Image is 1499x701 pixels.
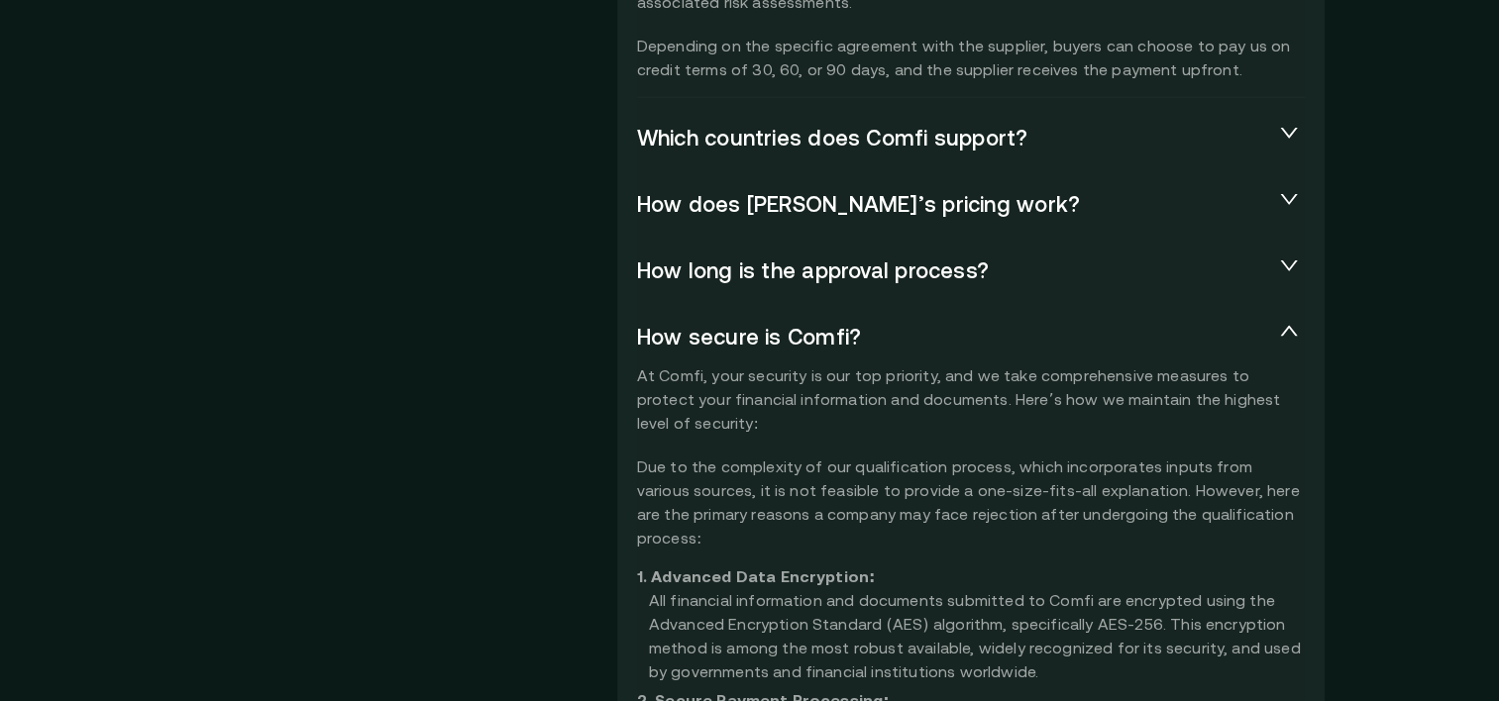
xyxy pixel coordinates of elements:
[1279,322,1299,342] span: expanded
[637,312,1305,363] div: How secure is Comfi?
[637,257,1273,285] span: How long is the approval process?
[637,324,1273,351] span: How secure is Comfi?
[637,113,1305,164] div: Which countries does Comfi support?
[637,191,1273,219] span: How does [PERSON_NAME]’s pricing work?
[637,567,876,585] b: 1. Advanced Data Encryption:
[1279,189,1299,209] span: collapsed
[637,125,1273,152] span: Which countries does Comfi support?
[637,588,1305,683] div: All financial information and documents submitted to Comfi are encrypted using the Advanced Encry...
[1279,255,1299,275] span: collapsed
[637,179,1305,231] div: How does [PERSON_NAME]’s pricing work?
[1279,123,1299,143] span: collapsed
[637,246,1305,297] div: How long is the approval process?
